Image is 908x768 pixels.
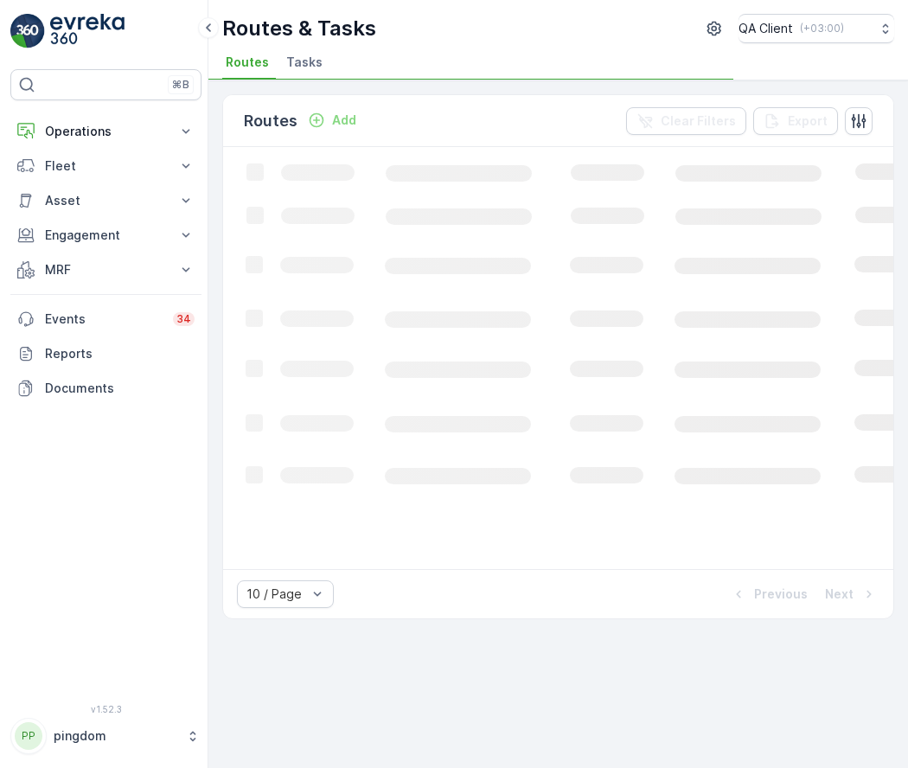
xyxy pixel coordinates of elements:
p: MRF [45,261,167,278]
p: Operations [45,123,167,140]
p: Routes [244,109,297,133]
p: QA Client [739,20,793,37]
p: Documents [45,380,195,397]
p: Events [45,310,163,328]
span: Routes [226,54,269,71]
span: v 1.52.3 [10,704,201,714]
button: Clear Filters [626,107,746,135]
p: Clear Filters [661,112,736,130]
p: Export [788,112,828,130]
p: 34 [176,312,191,326]
p: Previous [754,586,808,603]
a: Documents [10,371,201,406]
p: Engagement [45,227,167,244]
p: ( +03:00 ) [800,22,844,35]
p: Asset [45,192,167,209]
span: Tasks [286,54,323,71]
p: pingdom [54,727,177,745]
button: Asset [10,183,201,218]
button: Fleet [10,149,201,183]
p: Next [825,586,854,603]
button: Next [823,584,879,605]
a: Reports [10,336,201,371]
a: Events34 [10,302,201,336]
p: ⌘B [172,78,189,92]
img: logo [10,14,45,48]
button: MRF [10,253,201,287]
p: Routes & Tasks [222,15,376,42]
p: Add [332,112,356,129]
button: Engagement [10,218,201,253]
img: logo_light-DOdMpM7g.png [50,14,125,48]
button: Export [753,107,838,135]
p: Fleet [45,157,167,175]
button: Operations [10,114,201,149]
button: Add [301,110,363,131]
div: PP [15,722,42,750]
button: QA Client(+03:00) [739,14,894,43]
button: Previous [728,584,809,605]
p: Reports [45,345,195,362]
button: PPpingdom [10,718,201,754]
